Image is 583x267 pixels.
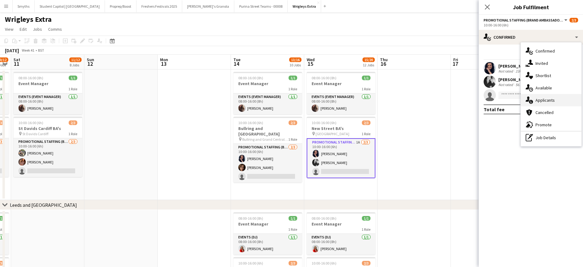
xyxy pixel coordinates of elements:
[17,25,29,33] a: Edit
[307,212,375,255] app-job-card: 08:00-16:00 (8h)1/1Event Manager1 RoleEvents (DJ)1/108:00-16:00 (8h)[PERSON_NAME]
[48,26,62,32] span: Comms
[484,23,578,27] div: 10:00-16:00 (6h)
[289,120,297,125] span: 2/3
[5,15,52,24] h1: Wrigleys Extra
[307,81,375,86] h3: Event Manager
[288,87,297,91] span: 1 Role
[290,63,301,67] div: 10 Jobs
[233,93,302,114] app-card-role: Events (Event Manager)1/108:00-16:00 (8h)[PERSON_NAME]
[288,0,321,12] button: Wrigleys Extra
[312,261,336,265] span: 10:00-16:00 (6h)
[69,57,82,62] span: 11/12
[288,137,297,142] span: 1 Role
[233,126,302,137] h3: Bullring and [GEOGRAPHIC_DATA]
[307,117,375,178] app-job-card: 10:00-16:00 (6h)2/3New Street BA's [GEOGRAPHIC_DATA]1 RolePromotional Staffing (Brand Ambassadors...
[13,72,82,114] app-job-card: 08:00-16:00 (8h)1/1Event Manager1 RoleEvents (Event Manager)1/108:00-16:00 (8h)[PERSON_NAME]
[13,126,82,131] h3: St Davids Cardiff BA's
[68,87,77,91] span: 1 Role
[242,137,288,142] span: Bullring and Grand Central BA's
[570,18,578,22] span: 2/3
[498,63,531,69] div: [PERSON_NAME]
[307,138,375,178] app-card-role: Promotional Staffing (Brand Ambassadors)1A2/310:00-16:00 (6h)[PERSON_NAME][PERSON_NAME]
[535,48,555,54] span: Confirmed
[233,72,302,114] div: 08:00-16:00 (8h)1/1Event Manager1 RoleEvents (Event Manager)1/108:00-16:00 (8h)[PERSON_NAME]
[233,81,302,86] h3: Event Manager
[362,216,370,221] span: 1/1
[484,18,568,22] button: Promotional Staffing (Brand Ambassadors)
[289,57,301,62] span: 13/16
[307,93,375,114] app-card-role: Events (Event Manager)1/108:00-16:00 (8h)[PERSON_NAME]
[13,57,20,62] span: Sat
[182,0,234,12] button: [PERSON_NAME]'s Granola
[362,87,370,91] span: 1 Role
[484,18,563,22] span: Promotional Staffing (Brand Ambassadors)
[514,82,528,87] div: 56.6km
[535,110,554,115] span: Cancelled
[35,0,105,12] button: Student Capitol | [GEOGRAPHIC_DATA]
[22,132,48,136] span: St Davids Cardiff
[234,0,288,12] button: Purina Street Teams - 00008
[238,76,263,80] span: 08:00-16:00 (8h)
[136,0,182,12] button: Freshers Festivals 2025
[238,216,263,221] span: 08:00-16:00 (8h)
[13,81,82,86] h3: Event Manager
[233,234,302,255] app-card-role: Events (DJ)1/108:00-16:00 (8h)[PERSON_NAME]
[13,117,82,177] div: 10:00-16:00 (6h)2/3St Davids Cardiff BA's St Davids Cardiff1 RolePromotional Staffing (Brand Amba...
[362,227,370,232] span: 1 Role
[312,120,336,125] span: 10:00-16:00 (6h)
[288,227,297,232] span: 1 Role
[18,120,43,125] span: 10:00-16:00 (6h)
[521,132,581,144] div: Job Details
[13,138,82,177] app-card-role: Promotional Staffing (Brand Ambassadors)2/310:00-16:00 (6h)[PERSON_NAME][PERSON_NAME]
[159,60,168,67] span: 13
[289,76,297,80] span: 1/1
[316,132,349,136] span: [GEOGRAPHIC_DATA]
[535,61,548,66] span: Invited
[87,57,94,62] span: Sun
[233,57,240,62] span: Tue
[105,0,136,12] button: Proprep/Boost
[5,26,13,32] span: View
[46,25,64,33] a: Comms
[312,76,336,80] span: 08:00-16:00 (8h)
[362,76,370,80] span: 1/1
[362,120,370,125] span: 2/3
[306,60,315,67] span: 15
[86,60,94,67] span: 12
[10,202,77,208] div: Leeds and [GEOGRAPHIC_DATA]
[514,69,525,73] div: 23km
[13,0,35,12] button: Smyths
[498,82,514,87] div: Not rated
[363,63,374,67] div: 12 Jobs
[362,57,375,62] span: 15/20
[498,77,531,82] div: [PERSON_NAME]
[380,57,388,62] span: Thu
[479,30,583,45] div: Confirmed
[535,122,552,128] span: Promote
[69,120,77,125] span: 2/3
[362,261,370,265] span: 2/3
[5,47,19,53] div: [DATE]
[289,216,297,221] span: 1/1
[307,72,375,114] app-job-card: 08:00-16:00 (8h)1/1Event Manager1 RoleEvents (Event Manager)1/108:00-16:00 (8h)[PERSON_NAME]
[307,57,315,62] span: Wed
[238,120,263,125] span: 10:00-16:00 (6h)
[362,132,370,136] span: 1 Role
[233,117,302,183] app-job-card: 10:00-16:00 (6h)2/3Bullring and [GEOGRAPHIC_DATA] Bullring and Grand Central BA's1 RolePromotiona...
[232,60,240,67] span: 14
[20,26,27,32] span: Edit
[30,25,44,33] a: Jobs
[453,57,458,62] span: Fri
[33,26,42,32] span: Jobs
[484,106,504,112] div: Total fee
[498,69,514,73] div: Not rated
[233,212,302,255] div: 08:00-16:00 (8h)1/1Event Manager1 RoleEvents (DJ)1/108:00-16:00 (8h)[PERSON_NAME]
[69,76,77,80] span: 1/1
[535,73,551,78] span: Shortlist
[479,3,583,11] h3: Job Fulfilment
